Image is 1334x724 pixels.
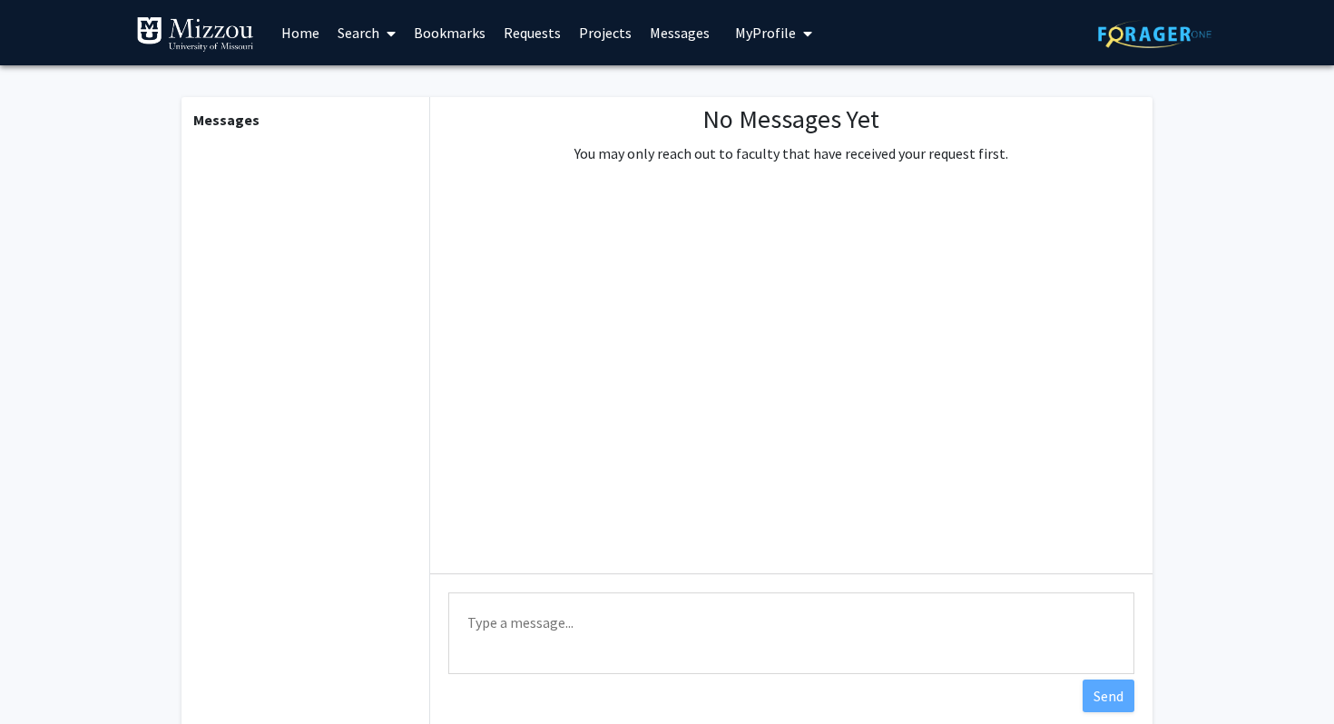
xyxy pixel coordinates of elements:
[570,1,641,64] a: Projects
[735,24,796,42] span: My Profile
[272,1,329,64] a: Home
[1083,680,1134,712] button: Send
[574,104,1008,135] h1: No Messages Yet
[574,142,1008,164] p: You may only reach out to faculty that have received your request first.
[1098,20,1211,48] img: ForagerOne Logo
[641,1,719,64] a: Messages
[405,1,495,64] a: Bookmarks
[448,592,1134,674] textarea: Message
[495,1,570,64] a: Requests
[329,1,405,64] a: Search
[193,111,260,129] b: Messages
[136,16,254,53] img: University of Missouri Logo
[14,642,77,710] iframe: Chat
